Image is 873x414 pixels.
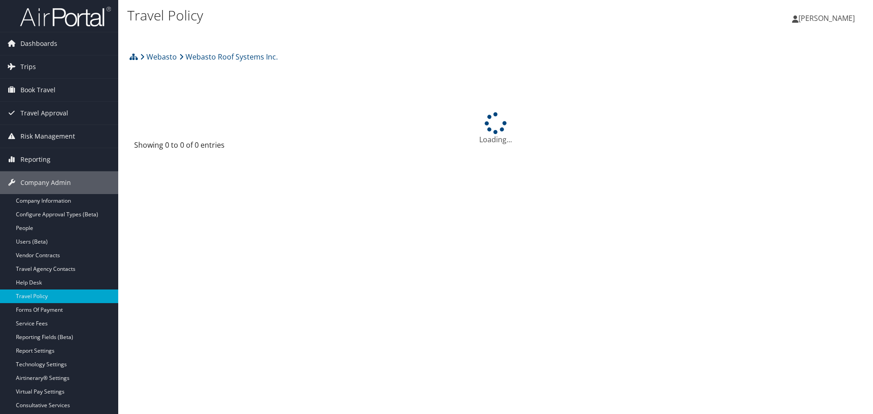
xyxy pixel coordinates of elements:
span: Book Travel [20,79,55,101]
a: [PERSON_NAME] [792,5,864,32]
span: Trips [20,55,36,78]
span: Dashboards [20,32,57,55]
div: Showing 0 to 0 of 0 entries [134,140,305,155]
span: Risk Management [20,125,75,148]
a: Webasto Roof Systems Inc. [179,48,278,66]
span: [PERSON_NAME] [798,13,855,23]
div: Loading... [127,112,864,145]
a: Webasto [140,48,177,66]
span: Company Admin [20,171,71,194]
span: Reporting [20,148,50,171]
h1: Travel Policy [127,6,618,25]
img: airportal-logo.png [20,6,111,27]
span: Travel Approval [20,102,68,125]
